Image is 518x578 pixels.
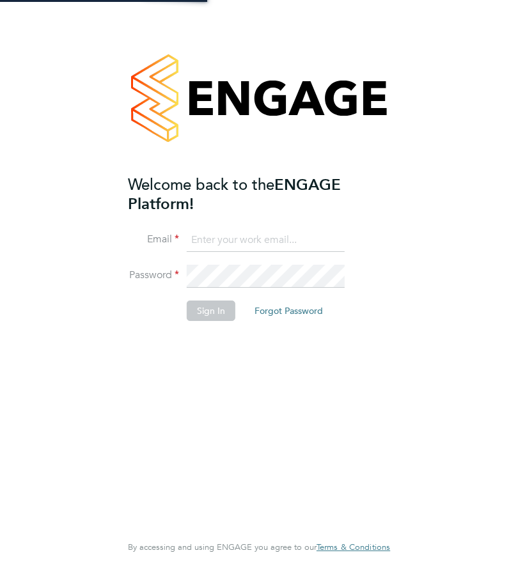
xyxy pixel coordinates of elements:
[317,542,390,552] a: Terms & Conditions
[128,175,274,194] span: Welcome back to the
[128,542,390,552] span: By accessing and using ENGAGE you agree to our
[128,175,377,214] h2: ENGAGE Platform!
[244,301,333,321] button: Forgot Password
[187,301,235,321] button: Sign In
[317,542,390,552] span: Terms & Conditions
[128,233,179,246] label: Email
[187,229,345,252] input: Enter your work email...
[128,269,179,282] label: Password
